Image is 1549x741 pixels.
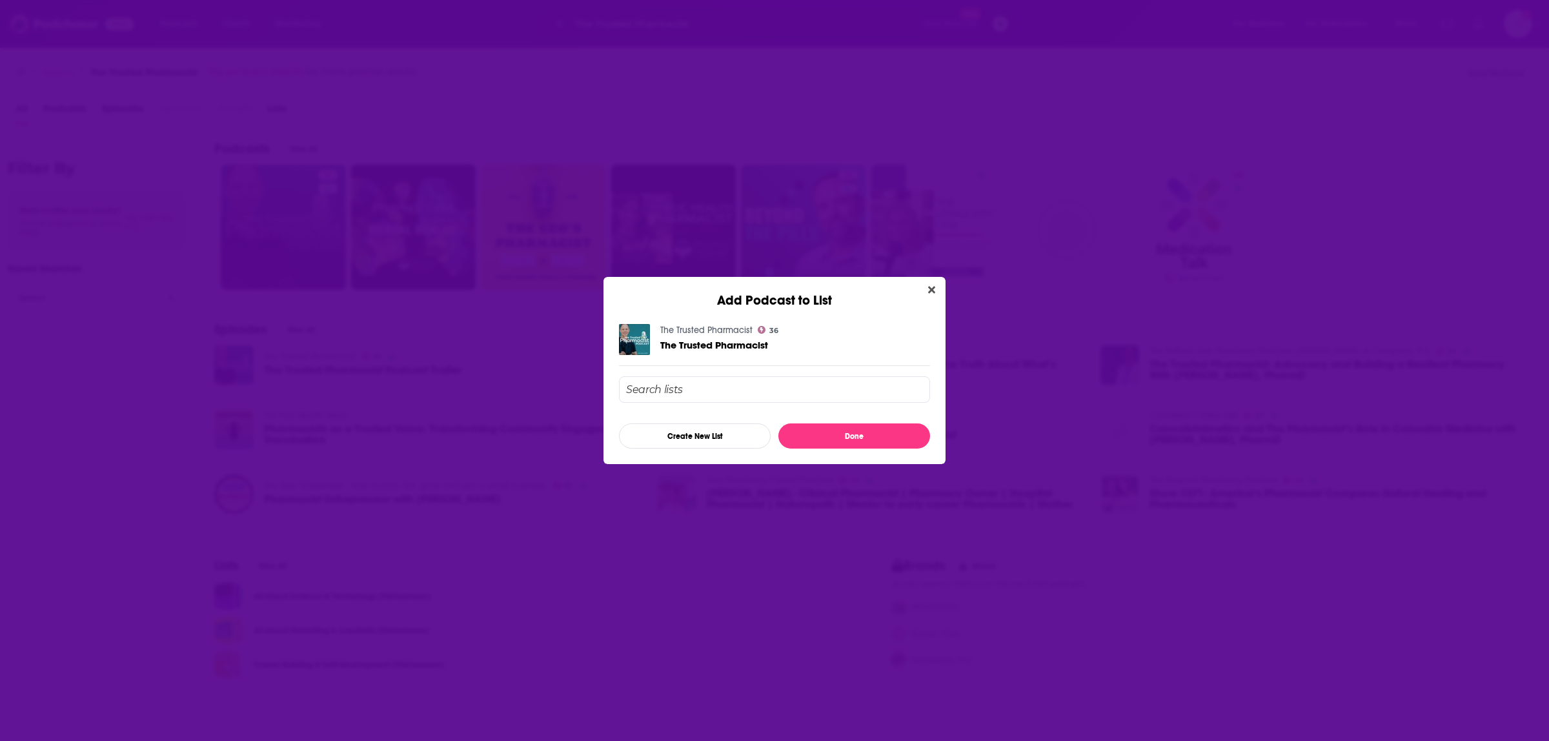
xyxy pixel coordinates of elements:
button: Create New List [619,423,771,449]
div: Add Podcast To List [619,376,930,449]
input: Search lists [619,376,930,403]
img: The Trusted Pharmacist [619,324,650,355]
span: The Trusted Pharmacist [660,339,768,351]
a: The Trusted Pharmacist [660,340,768,350]
a: 36 [758,326,778,334]
span: 36 [769,328,778,334]
a: The Trusted Pharmacist [660,325,753,336]
button: Done [778,423,930,449]
button: Close [923,282,940,298]
div: Add Podcast to List [603,277,946,309]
